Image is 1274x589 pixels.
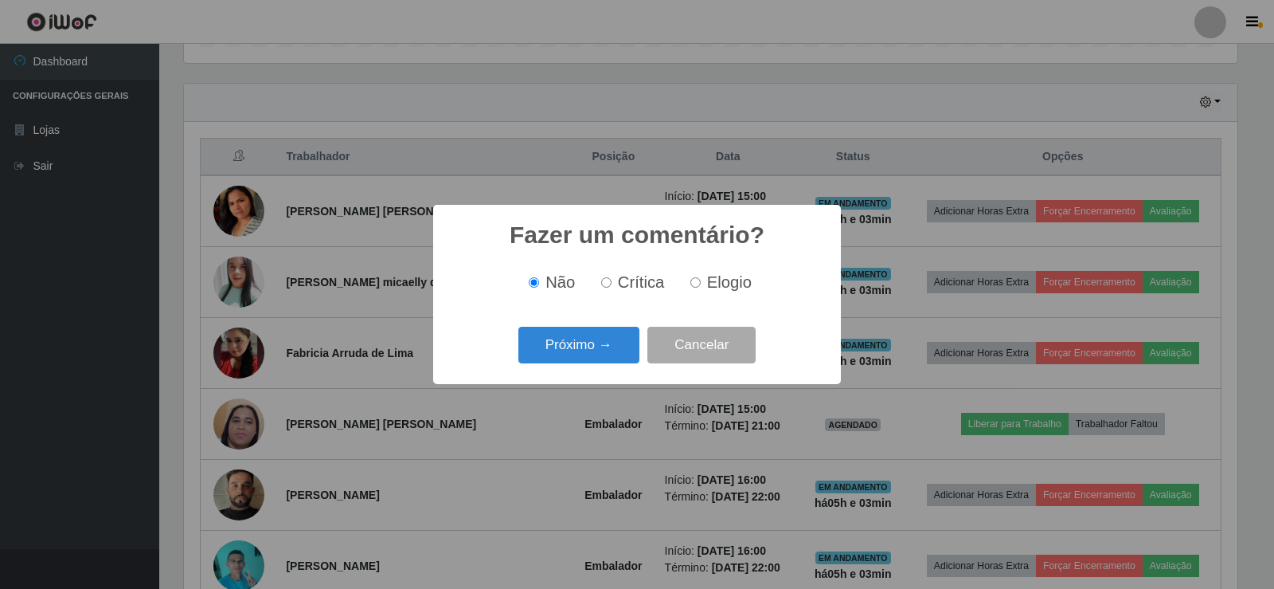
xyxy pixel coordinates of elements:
span: Elogio [707,273,752,291]
input: Elogio [690,277,701,288]
h2: Fazer um comentário? [510,221,764,249]
span: Não [545,273,575,291]
input: Crítica [601,277,612,288]
span: Crítica [618,273,665,291]
button: Próximo → [518,327,639,364]
input: Não [529,277,539,288]
button: Cancelar [647,327,756,364]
